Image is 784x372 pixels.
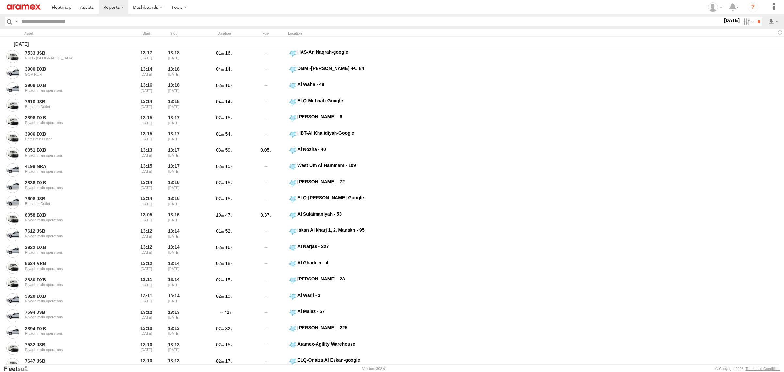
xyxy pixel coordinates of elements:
div: Al Sulaimaniyah - 53 [297,211,369,217]
div: Entered prior to selected date range [134,179,159,194]
div: Riyadh main operations [25,331,115,335]
div: 13:17 [DATE] [161,114,186,129]
div: Riyadh main operations [25,283,115,287]
div: Riyadh main operations [25,153,115,157]
div: 13:17 [DATE] [161,162,186,178]
span: 02 [216,277,224,282]
div: Entered prior to selected date range [134,260,159,275]
div: Entered prior to selected date range [134,130,159,145]
span: 47 [225,212,232,218]
span: 02 [216,261,224,266]
a: 3906 DXB [25,131,115,137]
div: © Copyright 2025 - [715,367,780,371]
a: 6058 BXB [25,212,115,218]
a: Terms and Conditions [746,367,780,371]
span: 02 [216,180,224,185]
div: GOV RUH [25,72,115,76]
div: 13:16 [DATE] [161,179,186,194]
label: Click to View Event Location [288,325,370,340]
div: 13:18 [DATE] [161,49,186,64]
a: 7612 JSB [25,228,115,234]
div: 13:18 [DATE] [161,65,186,80]
span: 02 [216,83,224,88]
span: 52 [225,228,232,234]
span: 18 [225,261,232,266]
label: Click to View Event Location [288,357,370,372]
img: aramex-logo.svg [7,4,41,10]
div: Riyadh main operations [25,88,115,92]
div: 13:14 [DATE] [161,244,186,259]
div: 13:13 [DATE] [161,341,186,356]
div: 13:17 [DATE] [161,130,186,145]
label: Search Filter Options [741,17,755,26]
div: 0.05 [246,146,286,161]
a: 7533 JSB [25,50,115,56]
div: Entered prior to selected date range [134,308,159,323]
div: ELQ-[PERSON_NAME]-Google [297,195,369,201]
a: 3920 DXB [25,293,115,299]
div: HAS-An Naqrah-google [297,49,369,55]
span: 19 [225,294,232,299]
label: Click to View Event Location [288,65,370,80]
div: Entered prior to selected date range [134,114,159,129]
div: Entered prior to selected date range [134,146,159,161]
a: 3900 DXB [25,66,115,72]
div: Buraidah Outlet [25,202,115,206]
div: Entered prior to selected date range [134,341,159,356]
label: Click to View Event Location [288,162,370,178]
div: Riyadh main operations [25,315,115,319]
label: Click to View Event Location [288,211,370,226]
div: 13:13 [DATE] [161,325,186,340]
div: Entered prior to selected date range [134,227,159,242]
div: DMM -[PERSON_NAME] -P# 84 [297,65,369,71]
span: 15 [225,277,232,282]
label: Click to View Event Location [288,341,370,356]
div: [PERSON_NAME] - 72 [297,179,369,185]
label: Click to View Event Location [288,276,370,291]
div: Entered prior to selected date range [134,65,159,80]
div: Entered prior to selected date range [134,292,159,307]
span: 41 [224,310,231,315]
label: Click to View Event Location [288,130,370,145]
div: 13:13 [DATE] [161,308,186,323]
label: Click to View Event Location [288,227,370,242]
span: 59 [225,147,232,153]
div: [PERSON_NAME] - 23 [297,276,369,282]
span: 10 [216,212,224,218]
div: Entered prior to selected date range [134,162,159,178]
label: Click to View Event Location [288,98,370,113]
span: 02 [216,294,224,299]
a: 3922 DXB [25,245,115,250]
div: 13:16 [DATE] [161,211,186,226]
div: Al Waha - 48 [297,81,369,87]
div: Riyadh main operations [25,250,115,254]
div: Riyadh main operations [25,169,115,173]
span: 01 [216,228,224,234]
a: 8624 VRB [25,261,115,266]
div: Entered prior to selected date range [134,211,159,226]
label: Click to View Event Location [288,179,370,194]
span: 15 [225,164,232,169]
label: Click to View Event Location [288,114,370,129]
span: 14 [225,99,232,104]
span: 15 [225,180,232,185]
div: Aramex-Agility Warehouse [297,341,369,347]
span: 02 [216,358,224,364]
div: Buraidah Outlet [25,105,115,109]
div: 13:14 [DATE] [161,276,186,291]
label: Search Query [14,17,19,26]
div: 13:14 [DATE] [161,292,186,307]
div: HBT-Al Khalidiyah-Google [297,130,369,136]
span: 01 [216,50,224,56]
a: 4199 NRA [25,163,115,169]
span: 54 [225,131,232,137]
span: 14 [225,66,232,72]
i: ? [748,2,758,12]
div: Riyadh main operations [25,348,115,352]
label: Click to View Event Location [288,244,370,259]
span: 02 [216,164,224,169]
div: Riyadh main operations [25,234,115,238]
label: Click to View Event Location [288,308,370,323]
a: 7594 JSB [25,309,115,315]
div: RUH - [GEOGRAPHIC_DATA] [25,56,115,60]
